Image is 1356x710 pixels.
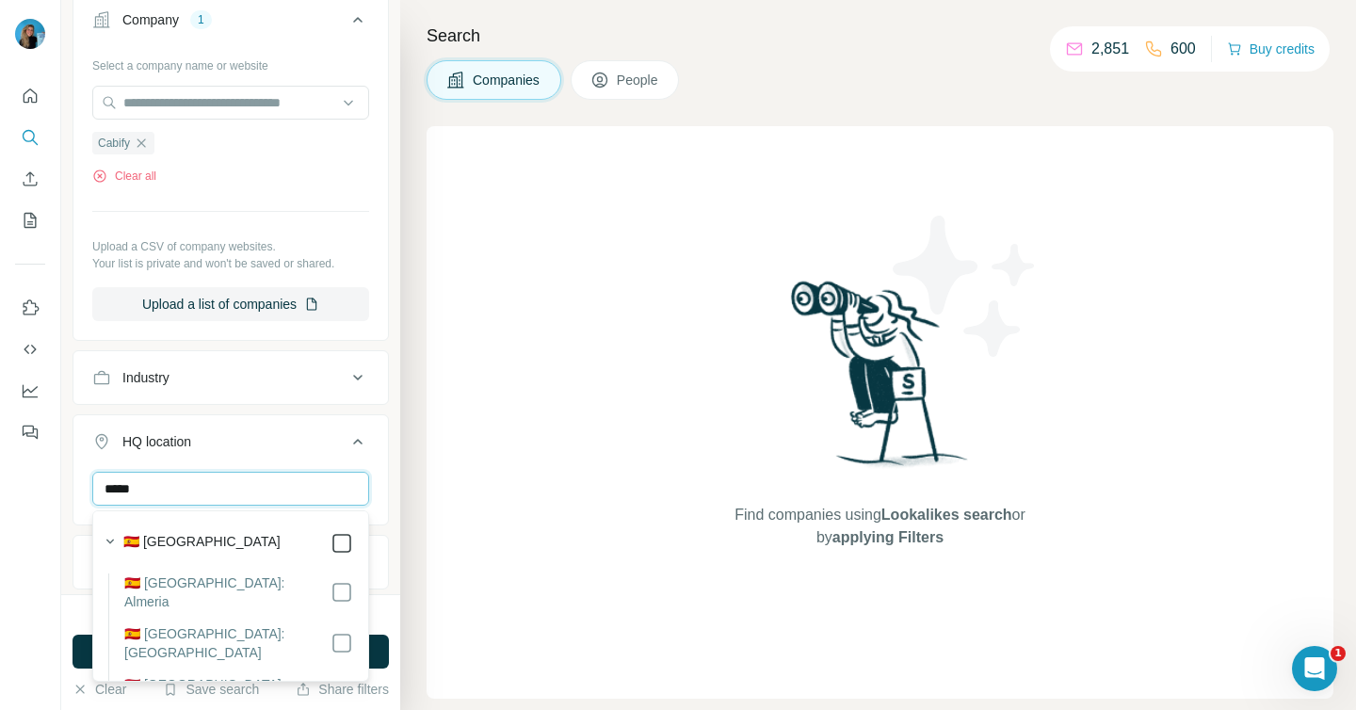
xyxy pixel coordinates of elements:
[92,287,369,321] button: Upload a list of companies
[92,238,369,255] p: Upload a CSV of company websites.
[73,680,126,699] button: Clear
[92,255,369,272] p: Your list is private and won't be saved or shared.
[729,504,1030,549] span: Find companies using or by
[122,432,191,451] div: HQ location
[15,203,45,237] button: My lists
[15,332,45,366] button: Use Surfe API
[783,276,978,486] img: Surfe Illustration - Woman searching with binoculars
[123,532,281,555] label: 🇪🇸 [GEOGRAPHIC_DATA]
[880,202,1050,371] img: Surfe Illustration - Stars
[296,680,389,699] button: Share filters
[473,71,541,89] span: Companies
[881,507,1012,523] span: Lookalikes search
[427,23,1333,49] h4: Search
[15,162,45,196] button: Enrich CSV
[190,11,212,28] div: 1
[1091,38,1129,60] p: 2,851
[163,680,259,699] button: Save search
[124,624,331,662] label: 🇪🇸 [GEOGRAPHIC_DATA]: [GEOGRAPHIC_DATA]
[15,291,45,325] button: Use Surfe on LinkedIn
[92,168,156,185] button: Clear all
[73,635,389,669] button: Run search
[1331,646,1346,661] span: 1
[122,368,169,387] div: Industry
[92,50,369,74] div: Select a company name or website
[1170,38,1196,60] p: 600
[73,355,388,400] button: Industry
[15,374,45,408] button: Dashboard
[15,19,45,49] img: Avatar
[1227,36,1315,62] button: Buy credits
[98,135,130,152] span: Cabify
[15,79,45,113] button: Quick start
[73,419,388,472] button: HQ location
[73,540,388,585] button: Annual revenue ($)
[15,121,45,154] button: Search
[617,71,660,89] span: People
[15,415,45,449] button: Feedback
[122,10,179,29] div: Company
[832,529,944,545] span: applying Filters
[124,573,331,611] label: 🇪🇸 [GEOGRAPHIC_DATA]: Almeria
[1292,646,1337,691] iframe: Intercom live chat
